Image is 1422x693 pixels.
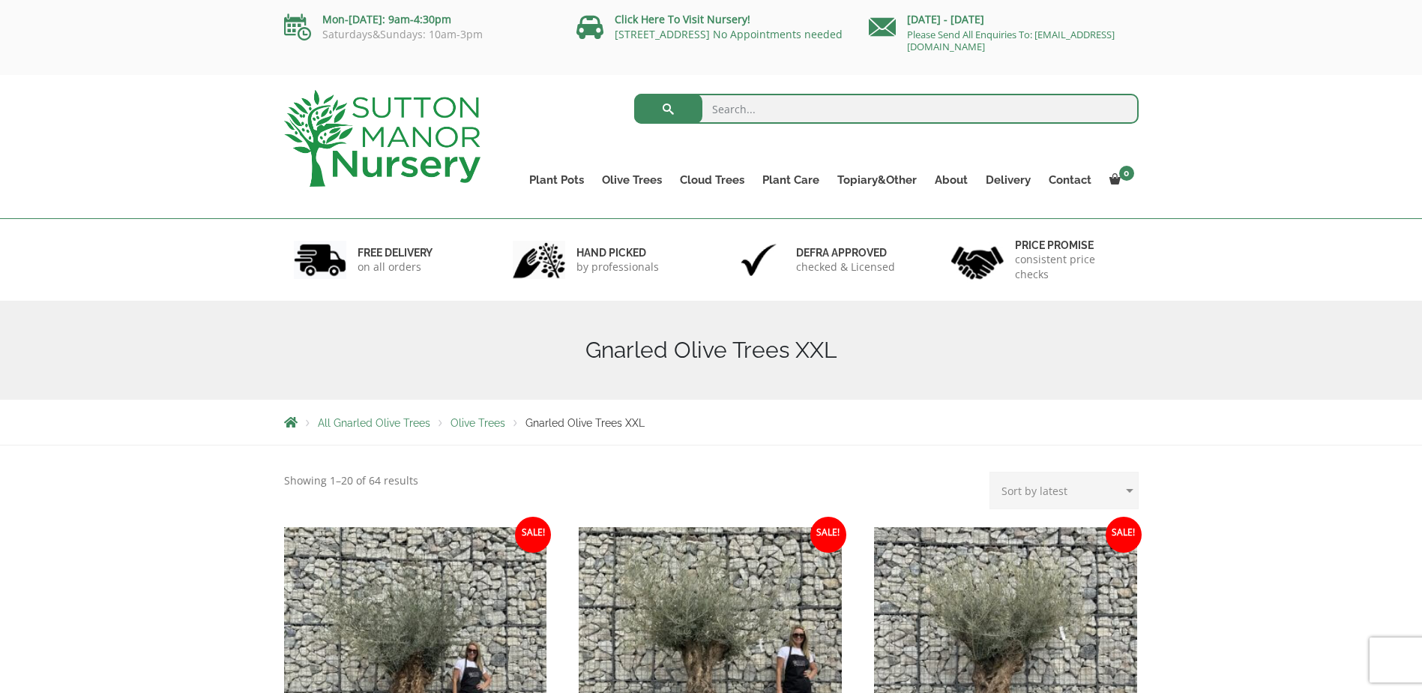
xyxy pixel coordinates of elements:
a: Olive Trees [451,417,505,429]
span: 0 [1119,166,1134,181]
p: [DATE] - [DATE] [869,10,1139,28]
h6: Defra approved [796,246,895,259]
h6: Price promise [1015,238,1129,252]
a: Click Here To Visit Nursery! [615,12,750,26]
p: Mon-[DATE]: 9am-4:30pm [284,10,554,28]
a: All Gnarled Olive Trees [318,417,430,429]
a: Contact [1040,169,1100,190]
img: 2.jpg [513,241,565,279]
a: Cloud Trees [671,169,753,190]
h6: hand picked [576,246,659,259]
nav: Breadcrumbs [284,416,1139,428]
a: [STREET_ADDRESS] No Appointments needed [615,27,843,41]
input: Search... [634,94,1139,124]
p: Showing 1–20 of 64 results [284,472,418,490]
a: Olive Trees [593,169,671,190]
p: checked & Licensed [796,259,895,274]
span: Sale! [1106,517,1142,553]
p: by professionals [576,259,659,274]
img: 4.jpg [951,237,1004,283]
a: Plant Pots [520,169,593,190]
a: Delivery [977,169,1040,190]
a: Plant Care [753,169,828,190]
img: 3.jpg [732,241,785,279]
a: 0 [1100,169,1139,190]
span: Sale! [515,517,551,553]
img: logo [284,90,480,187]
p: Saturdays&Sundays: 10am-3pm [284,28,554,40]
p: on all orders [358,259,433,274]
h6: FREE DELIVERY [358,246,433,259]
a: About [926,169,977,190]
span: Sale! [810,517,846,553]
img: 1.jpg [294,241,346,279]
span: Gnarled Olive Trees XXL [525,417,645,429]
p: consistent price checks [1015,252,1129,282]
a: Topiary&Other [828,169,926,190]
h1: Gnarled Olive Trees XXL [284,337,1139,364]
select: Shop order [989,472,1139,509]
a: Please Send All Enquiries To: [EMAIL_ADDRESS][DOMAIN_NAME] [907,28,1115,53]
